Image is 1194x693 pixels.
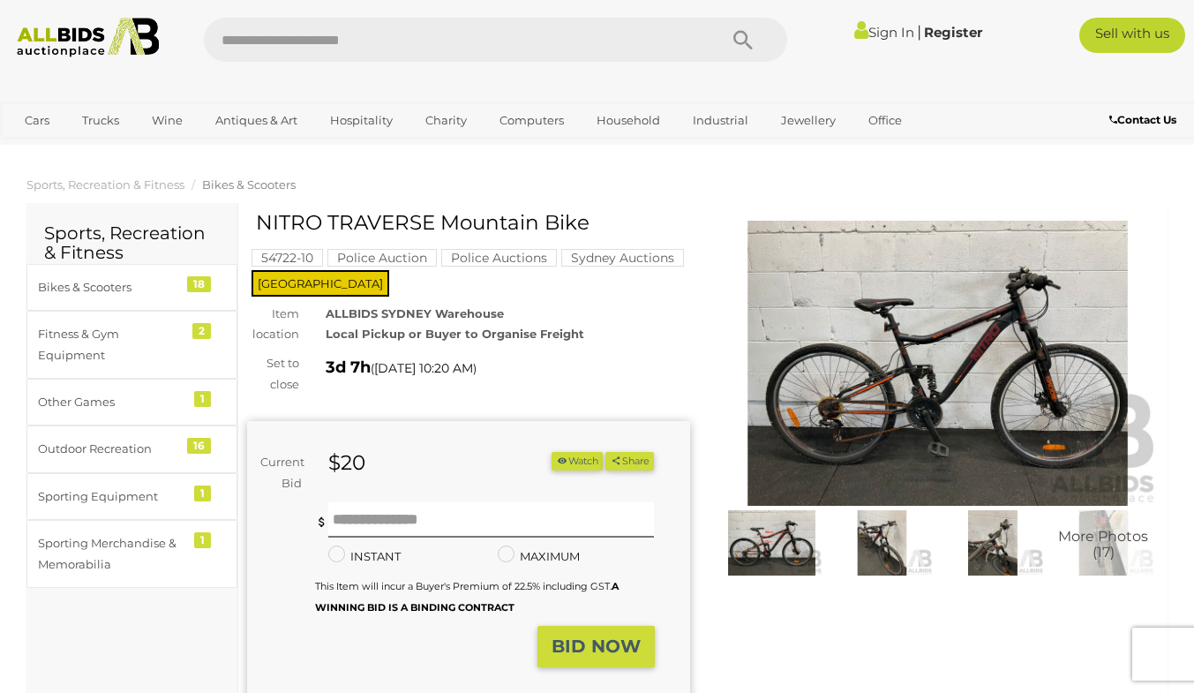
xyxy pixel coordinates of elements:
div: Current Bid [247,452,315,493]
mark: Police Auction [327,249,437,267]
a: Charity [414,106,478,135]
li: Watch this item [552,452,603,471]
img: NITRO TRAVERSE Mountain Bike [942,510,1043,576]
img: NITRO TRAVERSE Mountain Bike [831,510,933,576]
mark: 54722-10 [252,249,323,267]
strong: Local Pickup or Buyer to Organise Freight [326,327,584,341]
a: Police Auction [327,251,437,265]
div: 1 [194,486,211,501]
a: Cars [13,106,61,135]
a: Bikes & Scooters 18 [26,264,237,311]
b: A WINNING BID IS A BINDING CONTRACT [315,580,619,613]
a: Other Games 1 [26,379,237,426]
div: Sporting Equipment [38,486,184,507]
a: Sports, Recreation & Fitness [26,177,184,192]
h1: NITRO TRAVERSE Mountain Bike [256,212,686,234]
a: Antiques & Art [204,106,309,135]
div: Set to close [234,353,312,395]
span: [GEOGRAPHIC_DATA] [252,270,389,297]
h2: Sports, Recreation & Fitness [44,223,220,262]
a: Register [924,24,982,41]
a: Trucks [71,106,131,135]
a: Office [857,106,913,135]
a: Sign In [854,24,914,41]
a: Jewellery [770,106,847,135]
div: Outdoor Recreation [38,439,184,459]
div: Sporting Merchandise & Memorabilia [38,533,184,575]
a: More Photos(17) [1053,510,1154,576]
a: Fitness & Gym Equipment 2 [26,311,237,379]
div: 18 [187,276,211,292]
div: 16 [187,438,211,454]
a: Bikes & Scooters [202,177,296,192]
strong: ALLBIDS SYDNEY Warehouse [326,306,504,320]
strong: 3d 7h [326,358,371,377]
a: Sell with us [1079,18,1185,53]
a: Hospitality [319,106,404,135]
button: Share [605,452,654,471]
a: Sydney Auctions [561,251,684,265]
label: MAXIMUM [498,546,580,567]
small: This Item will incur a Buyer's Premium of 22.5% including GST. [315,580,619,613]
a: Computers [488,106,575,135]
a: Sporting Merchandise & Memorabilia 1 [26,520,237,588]
span: ( ) [371,361,477,375]
label: INSTANT [328,546,401,567]
a: 54722-10 [252,251,323,265]
a: Wine [140,106,194,135]
a: Household [585,106,672,135]
img: NITRO TRAVERSE Mountain Bike [721,510,822,576]
span: | [917,22,921,41]
div: Item location [234,304,312,345]
b: Contact Us [1109,113,1176,126]
button: Watch [552,452,603,471]
mark: Police Auctions [441,249,557,267]
span: More Photos (17) [1058,530,1148,561]
strong: $20 [328,450,365,475]
button: Search [699,18,787,62]
button: BID NOW [537,626,655,667]
img: NITRO TRAVERSE Mountain Bike [717,221,1160,506]
a: Contact Us [1109,110,1181,130]
img: NITRO TRAVERSE Mountain Bike [1053,510,1154,576]
a: [GEOGRAPHIC_DATA] [82,135,230,164]
strong: BID NOW [552,636,641,657]
a: Sporting Equipment 1 [26,473,237,520]
a: Outdoor Recreation 16 [26,426,237,472]
div: Fitness & Gym Equipment [38,324,184,365]
div: Other Games [38,392,184,412]
mark: Sydney Auctions [561,249,684,267]
a: Police Auctions [441,251,557,265]
a: Sports [13,135,72,164]
div: 1 [194,532,211,548]
div: 1 [194,391,211,407]
img: Allbids.com.au [9,18,168,57]
div: Bikes & Scooters [38,277,184,298]
a: Industrial [681,106,760,135]
span: [DATE] 10:20 AM [374,360,473,376]
div: 2 [192,323,211,339]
